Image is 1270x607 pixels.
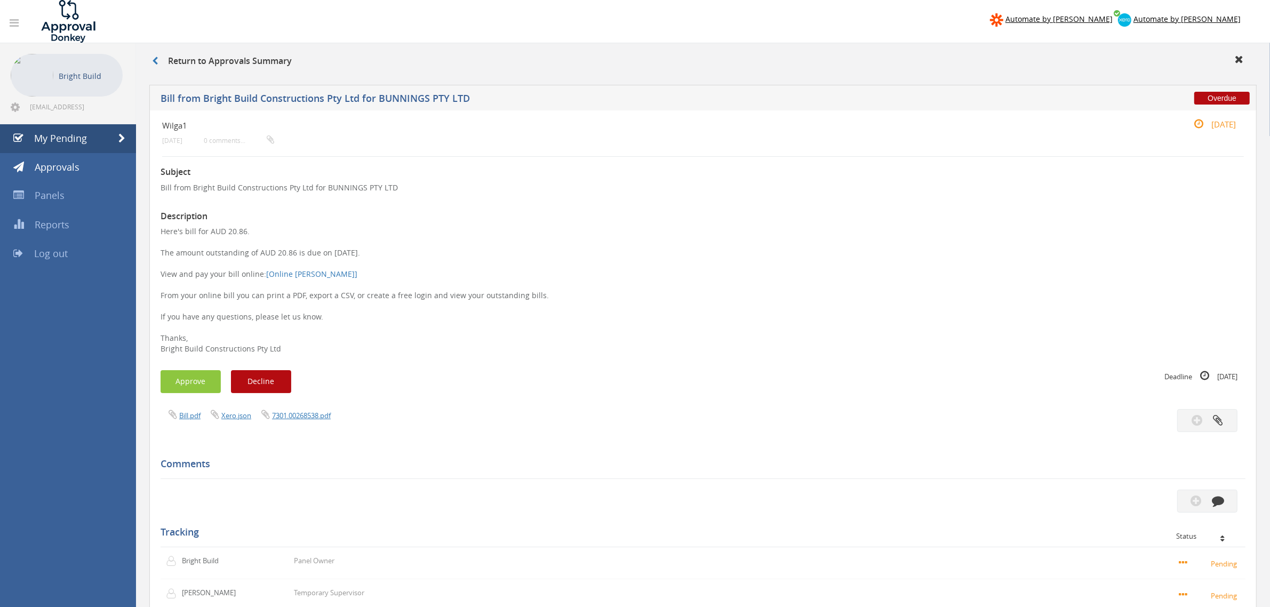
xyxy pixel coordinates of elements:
[179,411,201,420] a: Bill.pdf
[182,588,243,598] p: [PERSON_NAME]
[204,137,274,145] small: 0 comments...
[272,411,331,420] a: 7301.00268538.pdf
[1179,589,1240,601] small: Pending
[34,132,87,145] span: My Pending
[166,556,182,566] img: user-icon.png
[161,182,1245,193] p: Bill from Bright Build Constructions Pty Ltd for BUNNINGS PTY LTD
[294,556,334,566] p: Panel Owner
[34,247,68,260] span: Log out
[162,121,1064,130] h4: Wilga1
[161,212,1245,221] h3: Description
[231,370,291,393] button: Decline
[1005,14,1113,24] span: Automate by [PERSON_NAME]
[166,588,182,599] img: user-icon.png
[266,269,357,279] a: [Online [PERSON_NAME]]
[1118,13,1131,27] img: xero-logo.png
[59,69,117,83] p: Bright Build
[1133,14,1241,24] span: Automate by [PERSON_NAME]
[161,527,1237,538] h5: Tracking
[182,556,243,566] p: Bright Build
[35,189,65,202] span: Panels
[35,218,69,231] span: Reports
[294,588,364,598] p: Temporary Supervisor
[1194,92,1250,105] span: Overdue
[152,57,292,66] h3: Return to Approvals Summary
[161,370,221,393] button: Approve
[161,226,1245,354] p: Here's bill for AUD 20.86. The amount outstanding of AUD 20.86 is due on [DATE]. View and pay you...
[162,137,182,145] small: [DATE]
[30,102,121,111] span: [EMAIL_ADDRESS][DOMAIN_NAME]
[1164,370,1237,382] small: Deadline [DATE]
[161,459,1237,469] h5: Comments
[161,93,922,107] h5: Bill from Bright Build Constructions Pty Ltd for BUNNINGS PTY LTD
[1183,118,1236,130] small: [DATE]
[221,411,251,420] a: Xero.json
[1176,532,1237,540] div: Status
[35,161,79,173] span: Approvals
[161,167,1245,177] h3: Subject
[1179,557,1240,569] small: Pending
[990,13,1003,27] img: zapier-logomark.png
